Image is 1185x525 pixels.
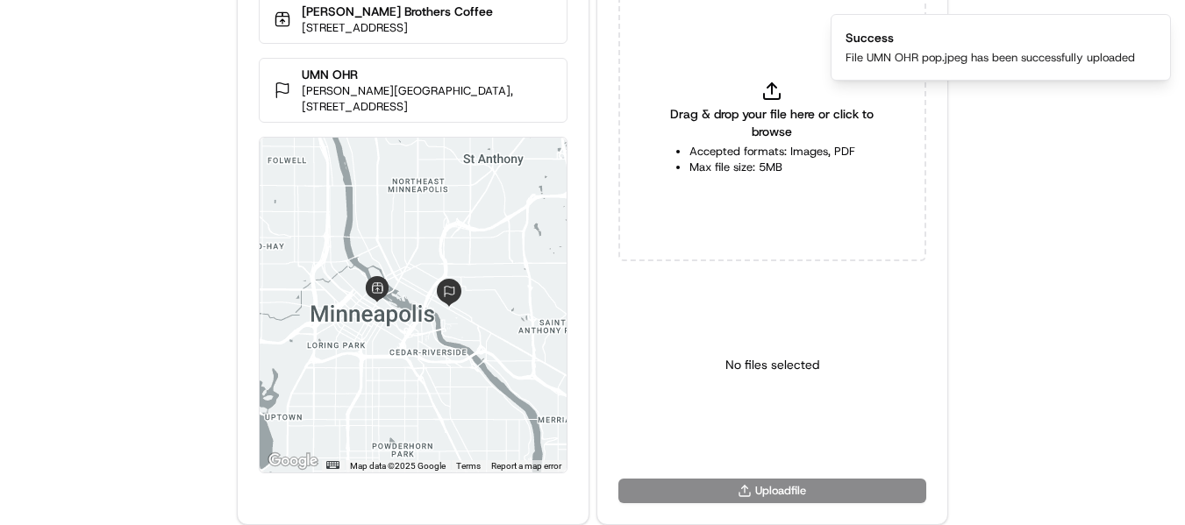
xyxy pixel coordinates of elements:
[689,144,855,160] li: Accepted formats: Images, PDF
[662,105,882,140] span: Drag & drop your file here or click to browse
[725,356,819,373] p: No files selected
[491,461,561,471] a: Report a map error
[456,461,481,471] a: Terms (opens in new tab)
[302,3,493,20] p: [PERSON_NAME] Brothers Coffee
[846,50,1135,66] div: File UMN OHR pop.jpeg has been successfully uploaded
[264,450,322,472] a: Open this area in Google Maps (opens a new window)
[264,450,322,472] img: Google
[350,461,446,471] span: Map data ©2025 Google
[326,461,339,469] button: Keyboard shortcuts
[689,160,855,175] li: Max file size: 5MB
[302,83,552,115] p: [PERSON_NAME][GEOGRAPHIC_DATA], [STREET_ADDRESS]
[846,29,1135,46] div: Success
[302,66,552,83] p: UMN OHR
[302,20,493,36] p: [STREET_ADDRESS]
